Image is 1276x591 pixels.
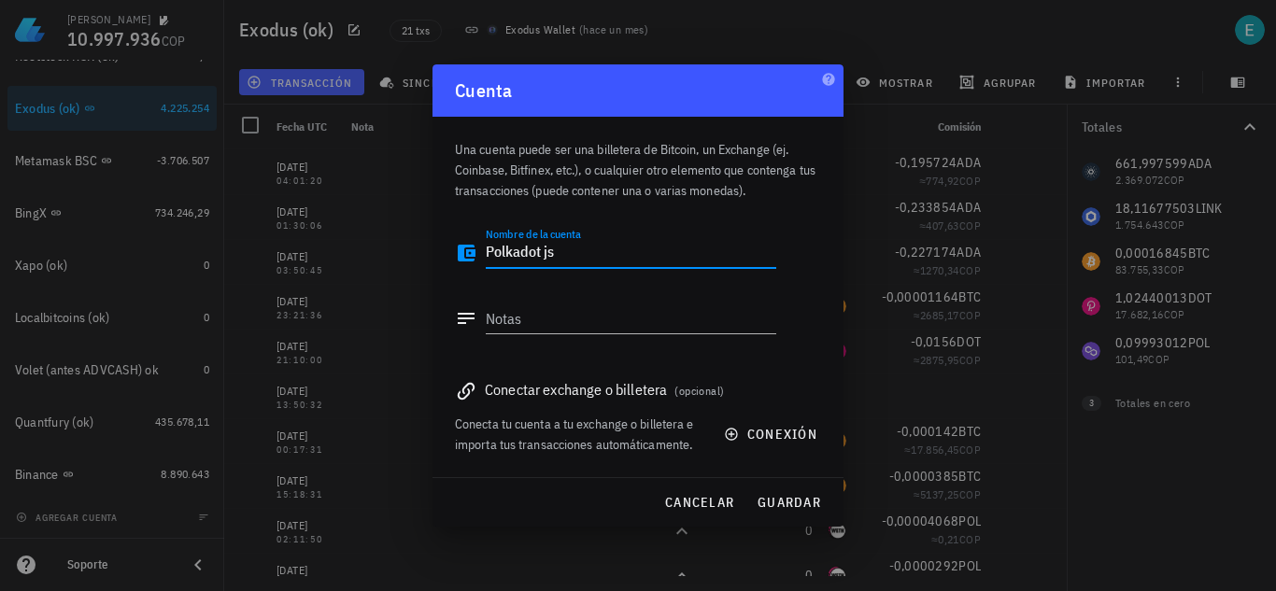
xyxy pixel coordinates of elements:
div: Conecta tu cuenta a tu exchange o billetera e importa tus transacciones automáticamente. [455,414,702,455]
button: cancelar [657,485,742,519]
span: (opcional) [674,384,724,398]
span: conexión [728,426,817,443]
div: Conectar exchange o billetera [455,376,821,402]
button: conexión [713,417,832,451]
button: guardar [749,485,829,519]
label: Nombre de la cuenta [486,227,581,241]
span: cancelar [664,494,734,511]
div: Una cuenta puede ser una billetera de Bitcoin, un Exchange (ej. Coinbase, Bitfinex, etc.), o cual... [455,117,821,212]
div: Cuenta [432,64,844,117]
span: guardar [757,494,821,511]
